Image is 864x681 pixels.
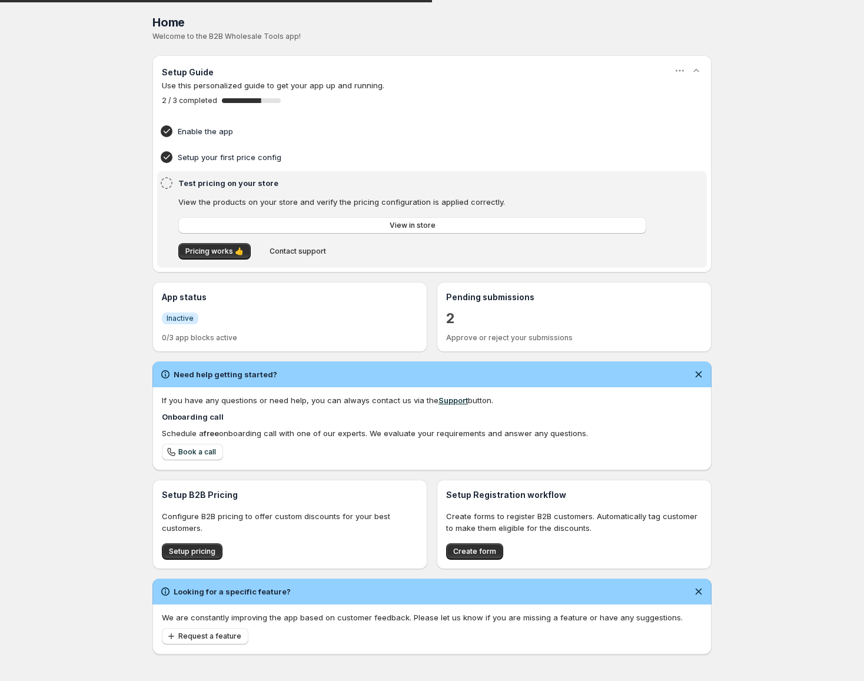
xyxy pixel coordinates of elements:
a: 2 [446,309,455,328]
p: Use this personalized guide to get your app up and running. [162,79,702,91]
div: If you have any questions or need help, you can always contact us via the button. [162,394,702,406]
h2: Need help getting started? [174,368,277,380]
h3: Pending submissions [446,291,702,303]
h4: Enable the app [178,125,650,137]
span: Contact support [270,247,326,256]
span: Home [152,15,185,29]
h2: Looking for a specific feature? [174,586,291,597]
div: Schedule a onboarding call with one of our experts. We evaluate your requirements and answer any ... [162,427,702,439]
a: InfoInactive [162,312,198,324]
button: Create form [446,543,503,560]
span: View in store [390,221,436,230]
p: Create forms to register B2B customers. Automatically tag customer to make them eligible for the ... [446,510,702,534]
button: Dismiss notification [690,366,707,383]
button: Contact support [262,243,333,260]
p: Configure B2B pricing to offer custom discounts for your best customers. [162,510,418,534]
h4: Test pricing on your store [178,177,650,189]
a: Support [438,396,468,405]
span: Pricing works 👍 [185,247,244,256]
span: Create form [453,547,496,556]
h3: Setup Guide [162,67,214,78]
a: View in store [178,217,646,234]
h3: App status [162,291,418,303]
h4: Onboarding call [162,411,702,423]
button: Dismiss notification [690,583,707,600]
span: Inactive [167,314,194,323]
p: Approve or reject your submissions [446,333,702,343]
p: 0/3 app blocks active [162,333,418,343]
p: View the products on your store and verify the pricing configuration is applied correctly. [178,196,646,208]
span: Request a feature [178,632,241,641]
p: We are constantly improving the app based on customer feedback. Please let us know if you are mis... [162,612,702,623]
h3: Setup B2B Pricing [162,489,418,501]
button: Request a feature [162,628,248,645]
h4: Setup your first price config [178,151,650,163]
span: Setup pricing [169,547,215,556]
p: Welcome to the B2B Wholesale Tools app! [152,32,712,41]
a: Book a call [162,444,223,460]
span: Book a call [178,447,216,457]
span: 2 / 3 completed [162,96,217,105]
b: free [204,428,219,438]
h3: Setup Registration workflow [446,489,702,501]
button: Setup pricing [162,543,222,560]
button: Pricing works 👍 [178,243,251,260]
